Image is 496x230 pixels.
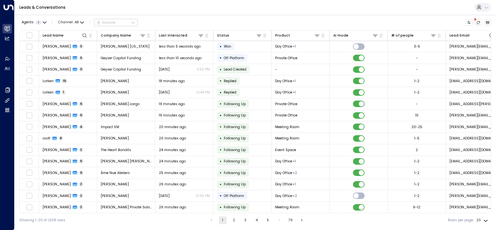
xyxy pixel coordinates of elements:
[293,79,296,83] div: Private Office
[43,33,64,38] div: Lead Name
[414,170,419,175] div: 1-2
[43,102,71,106] span: andrea
[275,56,297,60] span: Private Office
[101,90,129,95] span: Manno
[43,113,71,118] span: Allison
[159,102,185,106] span: 19 minutes ago
[197,67,210,72] p: 11:55 PM
[220,157,222,166] div: •
[79,205,83,209] span: 2
[43,159,71,164] span: Jaime
[275,32,320,38] div: Product
[298,216,306,224] button: Go to next page
[26,124,32,130] span: Toggle select row
[476,216,489,224] div: 20
[159,44,201,49] span: less than 5 seconds ago
[26,66,32,72] span: Toggle select row
[43,67,71,72] span: Robert Leng
[220,111,222,120] div: •
[26,89,32,95] span: Toggle select row
[414,136,419,141] div: 1-5
[466,19,473,26] button: Customize
[293,90,296,95] div: Private Office
[43,193,71,198] span: Roberto
[159,56,201,60] span: less than 10 seconds ago
[224,56,244,60] span: Off Platform
[224,148,246,152] span: Following Up
[333,33,348,38] div: AI mode
[43,182,71,187] span: Roberto
[56,19,86,26] button: Channel:All
[101,102,139,106] span: delmar cargo
[43,125,71,129] span: Nerissa Magnuson
[224,113,246,118] span: Following Up
[219,216,227,224] button: page 1
[272,64,330,75] td: -
[287,216,294,224] button: Go to page 79
[224,90,236,95] span: Replied
[196,90,210,95] p: 12:44 PM
[101,67,141,72] span: Geyser Capital Funding
[56,19,86,26] span: Channel:
[220,54,222,62] div: •
[411,125,422,129] div: 20-25
[217,33,229,38] div: Status
[159,125,186,129] span: 20 minutes ago
[220,123,222,131] div: •
[224,170,246,175] span: Following Up
[275,182,292,187] span: Day Office
[26,112,32,118] span: Toggle select row
[449,33,470,38] div: Lead Email
[79,102,84,106] span: 6
[220,180,222,189] div: •
[293,159,296,164] div: Private Office
[79,194,83,198] span: 2
[275,113,297,118] span: Private Office
[275,33,290,38] div: Product
[224,44,231,49] span: Won
[43,44,71,49] span: Samantha
[36,21,41,25] span: 1
[43,170,71,175] span: Javier Alvarez
[159,136,186,141] span: 20 minutes ago
[101,44,150,49] span: Samantha siu New York
[224,67,246,72] span: Lead Created
[159,90,170,95] span: Aug 31, 2025
[414,90,419,95] div: 1-2
[101,113,129,118] span: Alfred
[220,42,222,51] div: •
[79,56,84,60] span: 9
[413,205,420,210] div: 6-12
[94,19,138,27] div: Button group with a nested menu
[159,182,186,187] span: 26 minutes ago
[275,159,292,164] span: Day Office
[26,55,32,61] span: Toggle select row
[101,193,129,198] span: Keane
[293,193,297,198] div: Meeting Room,Private Office
[159,159,186,164] span: 24 minutes ago
[159,193,170,198] span: Oct 03, 2025
[275,125,299,129] span: Meeting Room
[79,113,84,117] span: 6
[220,146,222,154] div: •
[275,90,292,95] span: Day Office
[159,170,186,175] span: 25 minutes ago
[101,136,129,141] span: wert
[224,79,236,83] span: Replied
[264,216,272,224] button: Go to page 5
[26,204,32,210] span: Toggle select row
[101,79,129,83] span: Manno
[230,216,238,224] button: Go to page 2
[62,90,66,94] span: 1
[275,205,299,210] span: Meeting Room
[414,79,419,83] div: 1-2
[79,182,83,186] span: 2
[415,113,418,118] div: 10
[26,78,32,84] span: Toggle select row
[96,20,116,25] div: Actions
[26,181,32,187] span: Toggle select row
[159,33,187,38] div: Last Interacted
[275,102,297,106] span: Private Office
[220,88,222,97] div: •
[62,79,67,83] span: 16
